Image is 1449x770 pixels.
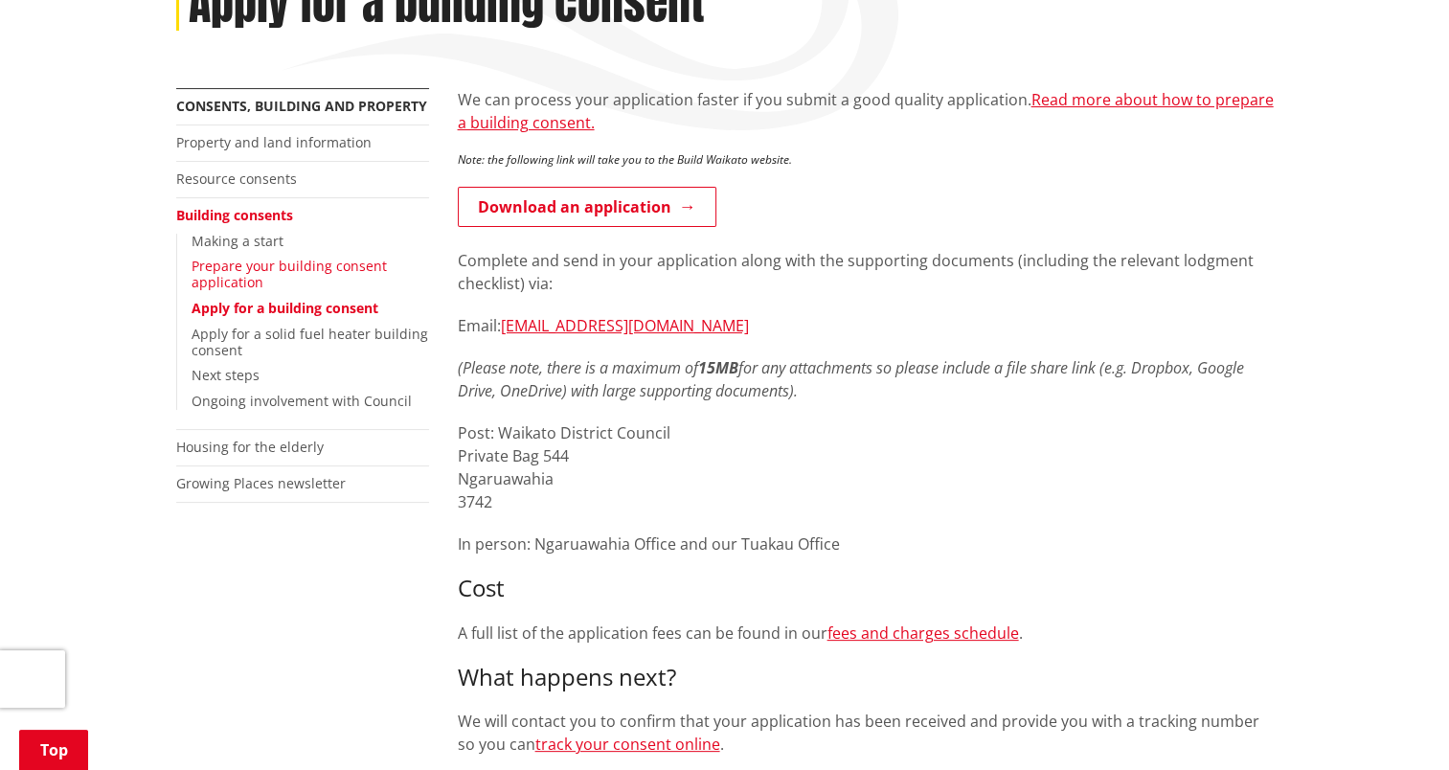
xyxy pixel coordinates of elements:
[458,151,792,168] em: Note: the following link will take you to the Build Waikato website.
[458,710,1274,756] p: We will contact you to confirm that your application has been received and provide you with a tra...
[827,623,1019,644] a: fees and charges schedule
[458,664,1274,691] h3: What happens next?
[458,88,1274,134] p: We can process your application faster if you submit a good quality application.
[176,206,293,224] a: Building consents
[458,532,1274,555] p: In person: Ngaruawahia Office and our Tuakau Office
[458,622,1274,645] p: A full list of the application fees can be found in our .
[458,187,716,227] a: Download an application
[458,421,1274,513] p: Post: Waikato District Council Private Bag 544 Ngaruawahia 3742
[501,315,749,336] a: [EMAIL_ADDRESS][DOMAIN_NAME]
[458,357,1244,401] em: (Please note, there is a maximum of for any attachments so please include a file share link (e.g....
[192,366,260,384] a: Next steps
[176,133,372,151] a: Property and land information
[19,730,88,770] a: Top
[176,97,427,115] a: Consents, building and property
[192,257,387,291] a: Prepare your building consent application
[192,325,428,359] a: Apply for a solid fuel heater building consent​
[192,392,412,410] a: Ongoing involvement with Council
[458,89,1274,133] a: Read more about how to prepare a building consent.
[458,314,1274,337] p: Email:
[698,357,738,378] strong: 15MB
[192,232,283,250] a: Making a start
[458,575,1274,602] h3: Cost
[176,170,297,188] a: Resource consents
[458,249,1274,295] p: Complete and send in your application along with the supporting documents (including the relevant...
[176,438,324,456] a: Housing for the elderly
[535,734,720,755] a: track your consent online
[192,299,378,317] a: Apply for a building consent
[1361,690,1430,759] iframe: Messenger Launcher
[176,474,346,492] a: Growing Places newsletter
